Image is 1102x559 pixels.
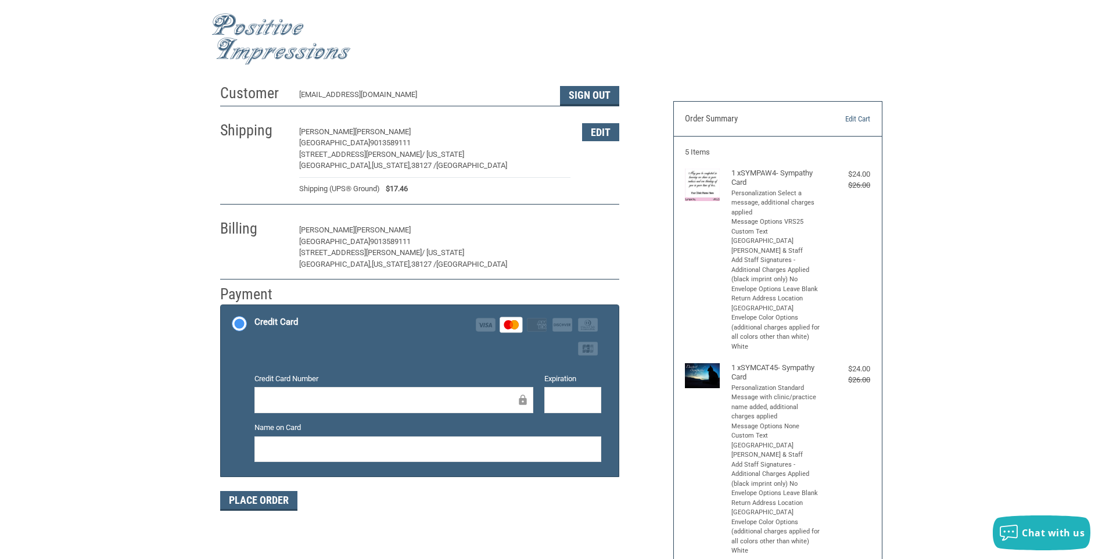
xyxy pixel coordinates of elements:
li: Custom Text [GEOGRAPHIC_DATA] [PERSON_NAME] & Staff [731,227,821,256]
h3: Order Summary [685,113,811,125]
h2: Shipping [220,121,288,140]
h3: 5 Items [685,148,870,157]
div: $24.00 [824,363,870,375]
span: [STREET_ADDRESS][PERSON_NAME] [299,248,422,257]
li: Personalization Select a message, additional charges applied [731,189,821,218]
span: [STREET_ADDRESS][PERSON_NAME] [299,150,422,159]
span: 9013589111 [370,138,411,147]
li: Add Staff Signatures - Additional Charges Applied (black imprint only) No [731,256,821,285]
img: Positive Impressions [211,13,351,65]
span: $17.46 [380,183,408,195]
li: Envelope Color Options (additional charges applied for all colors other than white) White [731,518,821,556]
span: 38127 / [411,260,436,268]
div: $26.00 [824,374,870,386]
span: [GEOGRAPHIC_DATA] [436,260,507,268]
div: $24.00 [824,169,870,180]
h4: 1 x SYMCAT45- Sympathy Card [731,363,821,382]
button: Edit [582,123,619,141]
li: Return Address Location [GEOGRAPHIC_DATA] [731,499,821,518]
span: Chat with us [1022,526,1085,539]
span: [GEOGRAPHIC_DATA], [299,260,372,268]
div: Credit Card [254,313,298,332]
h4: 1 x SYMPAW4- Sympathy Card [731,169,821,188]
label: Expiration [544,373,601,385]
span: [GEOGRAPHIC_DATA] [436,161,507,170]
span: [GEOGRAPHIC_DATA] [299,138,370,147]
li: Custom Text [GEOGRAPHIC_DATA] [PERSON_NAME] & Staff [731,431,821,460]
li: Envelope Color Options (additional charges applied for all colors other than white) White [731,313,821,352]
h2: Customer [220,84,288,103]
li: Message Options VRS25 [731,217,821,227]
span: [GEOGRAPHIC_DATA] [299,237,370,246]
span: [US_STATE], [372,161,411,170]
span: 38127 / [411,161,436,170]
label: Credit Card Number [254,373,533,385]
a: Edit Cart [811,113,870,125]
button: Sign Out [560,86,619,106]
span: [GEOGRAPHIC_DATA], [299,161,372,170]
div: [EMAIL_ADDRESS][DOMAIN_NAME] [299,89,548,106]
div: $26.00 [824,180,870,191]
li: Envelope Options Leave Blank [731,285,821,295]
label: Name on Card [254,422,601,433]
span: [PERSON_NAME] [299,127,355,136]
button: Edit [582,221,619,239]
li: Return Address Location [GEOGRAPHIC_DATA] [731,294,821,313]
li: Message Options None [731,422,821,432]
h2: Billing [220,219,288,238]
button: Chat with us [993,515,1090,550]
span: / [US_STATE] [422,248,464,257]
span: [PERSON_NAME] [299,225,355,234]
h2: Payment [220,285,288,304]
span: / [US_STATE] [422,150,464,159]
span: [PERSON_NAME] [355,225,411,234]
span: Shipping (UPS® Ground) [299,183,380,195]
span: [US_STATE], [372,260,411,268]
span: [PERSON_NAME] [355,127,411,136]
span: 9013589111 [370,237,411,246]
li: Personalization Standard Message with clinic/practice name added, additional charges applied [731,384,821,422]
button: Place Order [220,491,297,511]
li: Add Staff Signatures - Additional Charges Applied (black imprint only) No [731,460,821,489]
li: Envelope Options Leave Blank [731,489,821,499]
